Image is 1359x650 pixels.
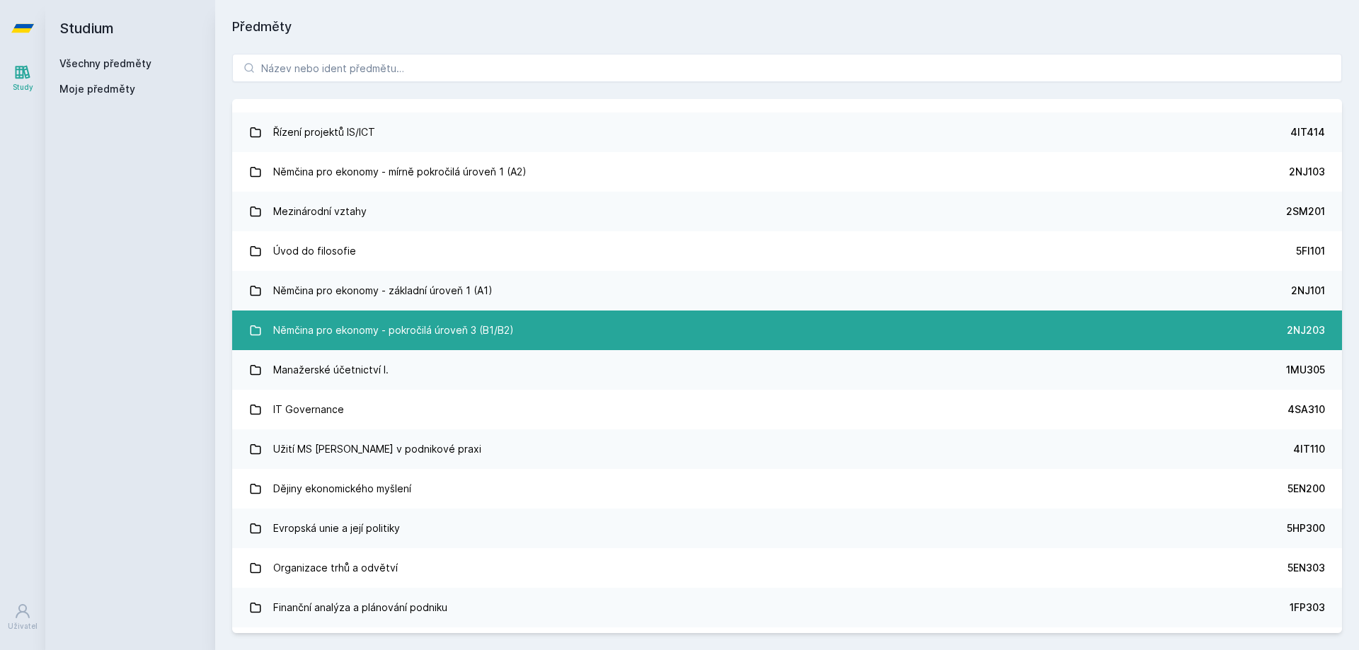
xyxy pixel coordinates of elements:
span: Moje předměty [59,82,135,96]
div: Užití MS [PERSON_NAME] v podnikové praxi [273,435,481,463]
div: Úvod do filosofie [273,237,356,265]
a: Užití MS [PERSON_NAME] v podnikové praxi 4IT110 [232,429,1342,469]
a: Němčina pro ekonomy - základní úroveň 1 (A1) 2NJ101 [232,271,1342,311]
div: Dějiny ekonomického myšlení [273,475,411,503]
div: Study [13,82,33,93]
a: Řízení projektů IS/ICT 4IT414 [232,112,1342,152]
div: 5EN303 [1288,561,1325,575]
h1: Předměty [232,17,1342,37]
a: Manažerské účetnictví I. 1MU305 [232,350,1342,390]
div: Manažerské účetnictví I. [273,356,389,384]
div: 5EN200 [1288,482,1325,496]
input: Název nebo ident předmětu… [232,54,1342,82]
div: Němčina pro ekonomy - mírně pokročilá úroveň 1 (A2) [273,158,527,186]
a: Study [3,57,42,100]
div: 4IT414 [1290,125,1325,139]
a: Uživatel [3,596,42,639]
div: Finanční analýza a plánování podniku [273,593,447,622]
div: 1FP303 [1290,600,1325,615]
div: 1MU305 [1286,363,1325,377]
a: Němčina pro ekonomy - mírně pokročilá úroveň 1 (A2) 2NJ103 [232,152,1342,192]
div: 4IT110 [1293,442,1325,456]
div: Evropská unie a její politiky [273,514,400,542]
div: 5HP300 [1287,521,1325,535]
div: Organizace trhů a odvětví [273,554,398,582]
div: 4SA310 [1288,402,1325,417]
div: Němčina pro ekonomy - základní úroveň 1 (A1) [273,277,493,305]
div: Uživatel [8,621,38,632]
a: Němčina pro ekonomy - pokročilá úroveň 3 (B1/B2) 2NJ203 [232,311,1342,350]
a: Finanční analýza a plánování podniku 1FP303 [232,588,1342,627]
a: Organizace trhů a odvětví 5EN303 [232,548,1342,588]
div: Mezinárodní vztahy [273,197,367,226]
div: IT Governance [273,395,344,424]
div: 5FI101 [1296,244,1325,258]
div: 2NJ103 [1289,165,1325,179]
div: 2NJ203 [1287,323,1325,337]
a: Úvod do filosofie 5FI101 [232,231,1342,271]
div: Řízení projektů IS/ICT [273,118,375,146]
a: Evropská unie a její politiky 5HP300 [232,509,1342,548]
a: Mezinárodní vztahy 2SM201 [232,192,1342,231]
a: IT Governance 4SA310 [232,390,1342,429]
a: Všechny předměty [59,57,151,69]
a: Dějiny ekonomického myšlení 5EN200 [232,469,1342,509]
div: Němčina pro ekonomy - pokročilá úroveň 3 (B1/B2) [273,316,514,344]
div: 2NJ101 [1291,284,1325,298]
div: 2SM201 [1286,204,1325,219]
